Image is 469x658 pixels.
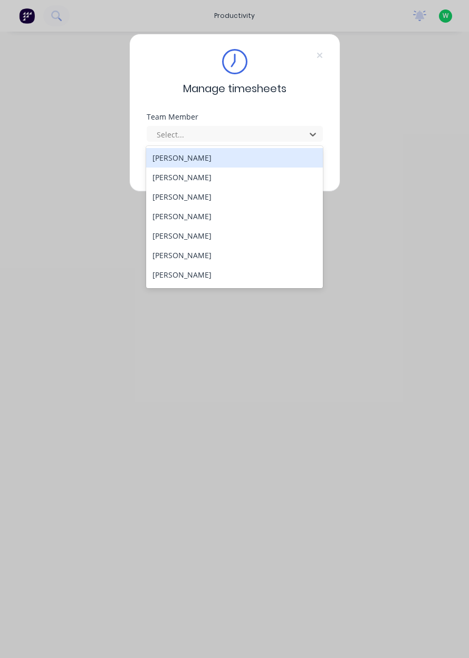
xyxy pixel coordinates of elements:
[146,226,323,245] div: [PERSON_NAME]
[146,207,323,226] div: [PERSON_NAME]
[146,245,323,265] div: [PERSON_NAME]
[146,284,323,304] div: [PERSON_NAME]
[146,265,323,284] div: [PERSON_NAME]
[146,148,323,168] div: [PERSON_NAME]
[183,81,286,96] span: Manage timesheets
[146,168,323,187] div: [PERSON_NAME]
[147,113,323,121] div: Team Member
[146,187,323,207] div: [PERSON_NAME]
